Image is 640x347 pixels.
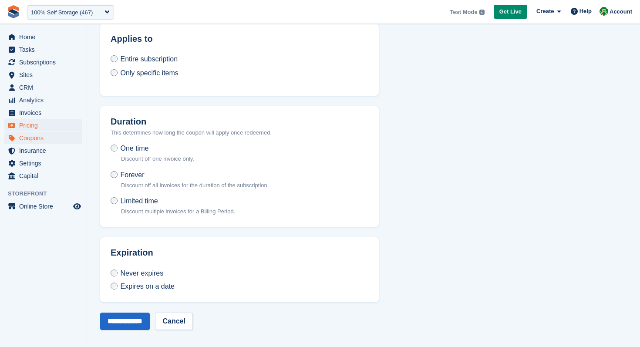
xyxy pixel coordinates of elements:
a: menu [4,94,82,106]
input: Never expires [111,270,118,276]
span: Home [19,31,71,43]
span: Entire subscription [120,55,178,63]
span: Sites [19,69,71,81]
img: icon-info-grey-7440780725fd019a000dd9b08b2336e03edf1995a4989e88bcd33f0948082b44.svg [479,10,485,15]
a: menu [4,200,82,212]
a: Cancel [155,313,192,330]
a: menu [4,69,82,81]
span: Forever [120,171,144,179]
span: Analytics [19,94,71,106]
span: Account [610,7,632,16]
a: Preview store [72,201,82,212]
input: Expires on a date [111,283,118,290]
a: menu [4,56,82,68]
h2: Applies to [111,34,368,44]
p: Discount off one invoice only. [121,155,194,163]
span: Test Mode [450,8,477,17]
a: menu [4,145,82,157]
span: Online Store [19,200,71,212]
span: Get Live [499,7,522,16]
img: Mark Dawson [600,7,608,16]
input: Only specific items [111,69,118,76]
a: menu [4,132,82,144]
a: Get Live [494,5,527,19]
span: Help [579,7,592,16]
input: Entire subscription [111,55,118,62]
span: Settings [19,157,71,169]
p: This determines how long the coupon will apply once redeemed. [111,128,368,137]
span: Subscriptions [19,56,71,68]
span: Only specific items [120,69,178,77]
div: 100% Self Storage (467) [31,8,93,17]
h2: Expiration [111,248,368,258]
input: Limited time Discount multiple invoices for a Billing Period. [111,197,118,204]
span: Limited time [120,197,158,205]
span: Invoices [19,107,71,119]
input: One time Discount off one invoice only. [111,145,118,152]
span: Create [536,7,554,16]
span: Insurance [19,145,71,157]
a: menu [4,119,82,131]
h2: Duration [111,117,368,127]
span: Storefront [8,189,87,198]
span: Pricing [19,119,71,131]
span: One time [120,145,148,152]
span: Tasks [19,44,71,56]
p: Discount multiple invoices for a Billing Period. [121,207,235,216]
a: menu [4,170,82,182]
span: Coupons [19,132,71,144]
img: stora-icon-8386f47178a22dfd0bd8f6a31ec36ba5ce8667c1dd55bd0f319d3a0aa187defe.svg [7,5,20,18]
a: menu [4,157,82,169]
p: Discount off all invoices for the duration of the subscription. [121,181,269,190]
a: menu [4,107,82,119]
a: menu [4,31,82,43]
a: menu [4,44,82,56]
span: CRM [19,81,71,94]
span: Expires on a date [120,283,175,290]
input: Forever Discount off all invoices for the duration of the subscription. [111,171,118,178]
a: menu [4,81,82,94]
span: Capital [19,170,71,182]
span: Never expires [120,270,163,277]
